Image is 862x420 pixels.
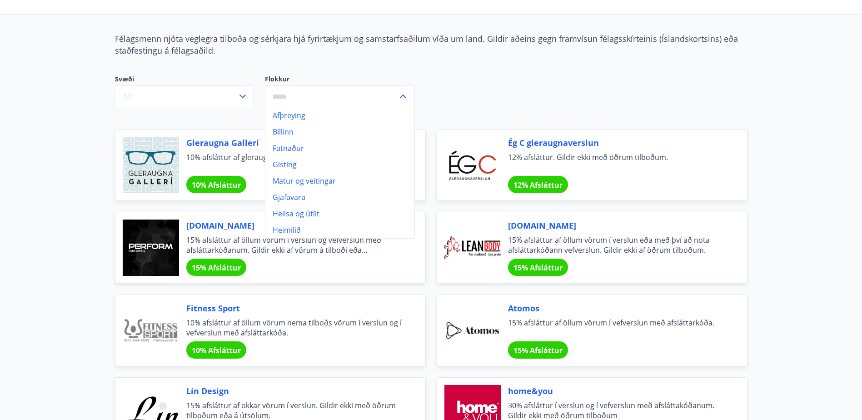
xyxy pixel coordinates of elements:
[123,91,134,101] span: Allt
[508,152,725,172] span: 12% afsláttur. Gildir ekki með öðrum tilboðum.
[265,189,414,205] li: Gjafavara
[265,124,414,140] li: Bíllinn
[186,318,404,338] span: 10% afsláttur af öllum vörum nema tilboðs vörum í verslun og í vefverslun með afsláttarkóða.
[186,220,404,231] span: [DOMAIN_NAME]
[265,205,414,222] li: Heilsa og útlit
[186,302,404,314] span: Fitness Sport
[508,235,725,255] span: 15% afsláttur af öllum vörum í verslun eða með því að nota afsláttarkóðann vefverslun. Gildir ekk...
[508,302,725,314] span: Atomos
[513,180,563,190] span: 12% Afsláttur
[192,345,241,355] span: 10% Afsláttur
[265,173,414,189] li: Matur og veitingar
[186,385,404,397] span: Lín Design
[513,263,563,273] span: 15% Afsláttur
[186,137,404,149] span: Gleraugna Gallerí
[186,235,404,255] span: 15% afsláttur af öllum vörum í verslun og vefverslun með afsláttarkóðanum. Gildir ekki af vörum á...
[265,140,414,156] li: Fatnaður
[265,107,414,124] li: Afþreying
[192,180,241,190] span: 10% Afsláttur
[265,75,415,84] label: Flokkur
[186,152,404,172] span: 10% afsláttur af gleraugum.
[508,137,725,149] span: Ég C gleraugnaverslun
[115,33,738,56] span: Félagsmenn njóta veglegra tilboða og sérkjara hjá fyrirtækjum og samstarfsaðilum víða um land. Gi...
[513,345,563,355] span: 15% Afsláttur
[115,85,254,107] button: Allt
[265,222,414,238] li: Heimilið
[265,156,414,173] li: Gisting
[508,220,725,231] span: [DOMAIN_NAME]
[508,385,725,397] span: home&you
[192,263,241,273] span: 15% Afsláttur
[115,75,254,85] span: Svæði
[508,318,725,338] span: 15% afsláttur af öllum vörum í vefverslun með afsláttarkóða.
